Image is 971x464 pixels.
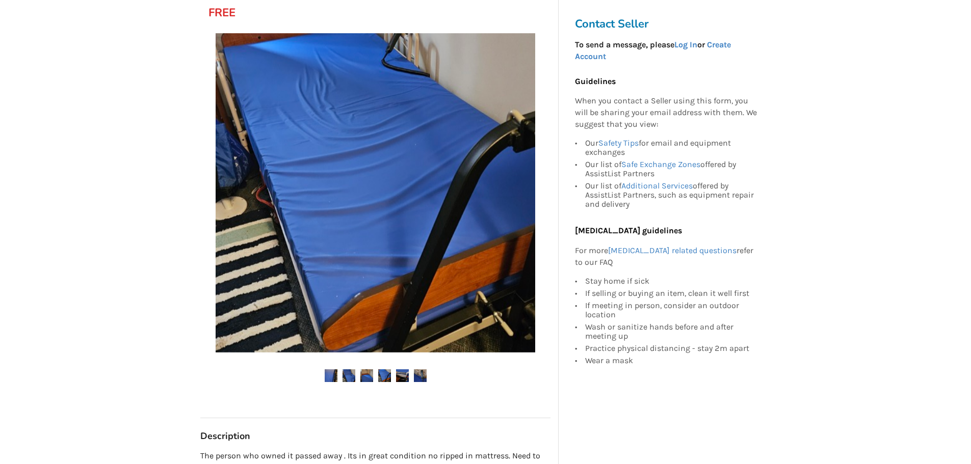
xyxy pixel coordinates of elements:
div: Stay home if sick [585,277,757,287]
div: Our for email and equipment exchanges [585,139,757,158]
div: Our list of offered by AssistList Partners, such as equipment repair and delivery [585,180,757,209]
img: hospital bed-hospital bed-bedroom equipment-chilliwack-assistlist-listing [414,369,427,382]
img: hospital bed-hospital bed-bedroom equipment-chilliwack-assistlist-listing [325,369,337,382]
b: Guidelines [575,76,616,86]
div: Wash or sanitize hands before and after meeting up [585,321,757,342]
div: Our list of offered by AssistList Partners [585,158,757,180]
a: Safety Tips [598,138,639,148]
strong: To send a message, please or [575,40,731,61]
a: Additional Services [621,181,693,190]
img: hospital bed-hospital bed-bedroom equipment-chilliwack-assistlist-listing [343,369,355,382]
a: [MEDICAL_DATA] related questions [608,245,737,255]
img: hospital bed-hospital bed-bedroom equipment-chilliwack-assistlist-listing [378,369,391,382]
p: For more refer to our FAQ [575,245,757,268]
img: hospital bed-hospital bed-bedroom equipment-chilliwack-assistlist-listing [396,369,409,382]
a: Log In [674,40,697,49]
div: FREE [208,6,214,20]
div: Wear a mask [585,354,757,365]
img: hospital bed-hospital bed-bedroom equipment-chilliwack-assistlist-listing [360,369,373,382]
b: [MEDICAL_DATA] guidelines [575,226,682,235]
div: Practice physical distancing - stay 2m apart [585,342,757,354]
h3: Contact Seller [575,17,763,31]
a: Safe Exchange Zones [621,159,700,169]
div: If meeting in person, consider an outdoor location [585,299,757,321]
p: When you contact a Seller using this form, you will be sharing your email address with them. We s... [575,96,757,131]
h3: Description [200,430,550,442]
div: If selling or buying an item, clean it well first [585,287,757,299]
